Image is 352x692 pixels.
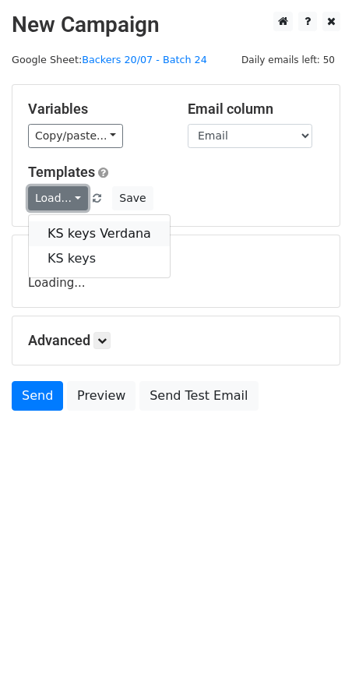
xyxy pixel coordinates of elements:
[29,221,170,246] a: KS keys Verdana
[67,381,136,411] a: Preview
[236,54,340,65] a: Daily emails left: 50
[28,124,123,148] a: Copy/paste...
[28,186,88,210] a: Load...
[12,54,207,65] small: Google Sheet:
[28,332,324,349] h5: Advanced
[29,246,170,271] a: KS keys
[139,381,258,411] a: Send Test Email
[274,617,352,692] iframe: Chat Widget
[236,51,340,69] span: Daily emails left: 50
[28,251,324,268] h5: Recipients
[82,54,207,65] a: Backers 20/07 - Batch 24
[28,101,164,118] h5: Variables
[188,101,324,118] h5: Email column
[28,251,324,291] div: Loading...
[28,164,95,180] a: Templates
[12,12,340,38] h2: New Campaign
[12,381,63,411] a: Send
[112,186,153,210] button: Save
